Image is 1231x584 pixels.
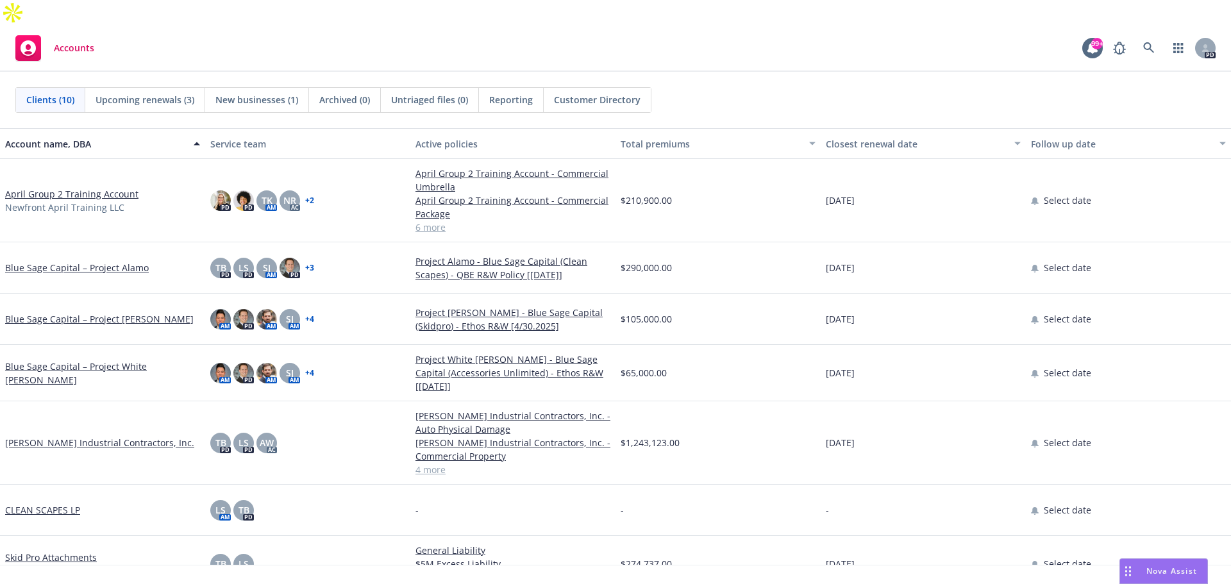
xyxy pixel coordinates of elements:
[415,409,610,436] a: [PERSON_NAME] Industrial Contractors, Inc. - Auto Physical Damage
[210,137,405,151] div: Service team
[5,187,138,201] a: April Group 2 Training Account
[205,128,410,159] button: Service team
[215,93,298,106] span: New businesses (1)
[305,315,314,323] a: + 4
[283,194,296,207] span: NR
[5,564,97,578] span: Skid Pro Attachments
[54,43,94,53] span: Accounts
[826,366,855,380] span: [DATE]
[260,436,274,449] span: AW
[826,194,855,207] span: [DATE]
[263,261,271,274] span: SJ
[5,261,149,274] a: Blue Sage Capital – Project Alamo
[621,194,672,207] span: $210,900.00
[826,261,855,274] span: [DATE]
[1044,503,1091,517] span: Select date
[239,436,249,449] span: LS
[621,261,672,274] span: $290,000.00
[821,128,1026,159] button: Closest renewal date
[280,258,300,278] img: photo
[415,194,610,221] a: April Group 2 Training Account - Commercial Package
[5,201,124,214] span: Newfront April Training LLC
[826,436,855,449] span: [DATE]
[415,167,610,194] a: April Group 2 Training Account - Commercial Umbrella
[554,93,641,106] span: Customer Directory
[1091,38,1103,49] div: 99+
[1120,559,1136,583] div: Drag to move
[826,137,1007,151] div: Closest renewal date
[233,309,254,330] img: photo
[415,221,610,234] a: 6 more
[319,93,370,106] span: Archived (0)
[96,93,194,106] span: Upcoming renewals (3)
[239,557,249,571] span: LS
[415,557,610,571] a: $5M Excess Liability
[621,557,672,571] span: $274,737.00
[1107,35,1132,61] a: Report a Bug
[286,312,294,326] span: SJ
[256,309,277,330] img: photo
[233,190,254,211] img: photo
[1044,312,1091,326] span: Select date
[826,312,855,326] span: [DATE]
[215,503,226,517] span: LS
[621,503,624,517] span: -
[826,557,855,571] span: [DATE]
[286,366,294,380] span: SJ
[233,363,254,383] img: photo
[415,306,610,333] a: Project [PERSON_NAME] - Blue Sage Capital (Skidpro) - Ethos R&W [4/30.2025]
[415,254,610,281] a: Project Alamo - Blue Sage Capital (Clean Scapes) - QBE R&W Policy [[DATE]]
[410,128,615,159] button: Active policies
[5,312,194,326] a: Blue Sage Capital – Project [PERSON_NAME]
[415,463,610,476] a: 4 more
[415,544,610,557] a: General Liability
[621,137,801,151] div: Total premiums
[1044,436,1091,449] span: Select date
[215,436,226,449] span: TB
[1044,261,1091,274] span: Select date
[1136,35,1162,61] a: Search
[615,128,821,159] button: Total premiums
[5,551,97,564] a: Skid Pro Attachments
[621,436,680,449] span: $1,243,123.00
[210,363,231,383] img: photo
[1031,137,1212,151] div: Follow up date
[239,261,249,274] span: LS
[1044,366,1091,380] span: Select date
[262,194,272,207] span: TK
[305,369,314,377] a: + 4
[1044,557,1091,571] span: Select date
[415,353,610,393] a: Project White [PERSON_NAME] - Blue Sage Capital (Accessories Unlimited) - Ethos R&W [[DATE]]
[826,503,829,517] span: -
[1146,565,1197,576] span: Nova Assist
[1026,128,1231,159] button: Follow up date
[305,264,314,272] a: + 3
[5,503,80,517] a: CLEAN SCAPES LP
[210,309,231,330] img: photo
[26,93,74,106] span: Clients (10)
[5,360,200,387] a: Blue Sage Capital – Project White [PERSON_NAME]
[210,190,231,211] img: photo
[391,93,468,106] span: Untriaged files (0)
[1044,194,1091,207] span: Select date
[239,503,249,517] span: TB
[415,503,419,517] span: -
[489,93,533,106] span: Reporting
[256,363,277,383] img: photo
[621,312,672,326] span: $105,000.00
[415,436,610,463] a: [PERSON_NAME] Industrial Contractors, Inc. - Commercial Property
[1166,35,1191,61] a: Switch app
[215,261,226,274] span: TB
[305,197,314,204] a: + 2
[1119,558,1208,584] button: Nova Assist
[215,557,226,571] span: TB
[415,137,610,151] div: Active policies
[621,366,667,380] span: $65,000.00
[5,137,186,151] div: Account name, DBA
